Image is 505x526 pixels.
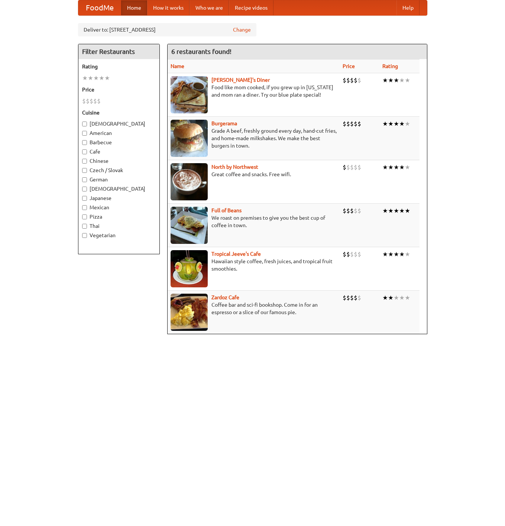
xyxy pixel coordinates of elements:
[346,294,350,302] li: $
[82,159,87,164] input: Chinese
[171,163,208,200] img: north.jpg
[171,258,337,272] p: Hawaiian style coffee, fresh juices, and tropical fruit smoothies.
[343,207,346,215] li: $
[394,120,399,128] li: ★
[343,63,355,69] a: Price
[82,233,87,238] input: Vegetarian
[82,213,156,220] label: Pizza
[171,76,208,113] img: sallys.jpg
[399,76,405,84] li: ★
[211,294,239,300] a: Zardoz Cafe
[121,0,147,15] a: Home
[82,168,87,173] input: Czech / Slovak
[82,222,156,230] label: Thai
[343,120,346,128] li: $
[86,97,90,105] li: $
[405,163,410,171] li: ★
[382,120,388,128] li: ★
[346,120,350,128] li: $
[354,76,357,84] li: $
[90,97,93,105] li: $
[171,48,232,55] ng-pluralize: 6 restaurants found!
[171,207,208,244] img: beans.jpg
[82,187,87,191] input: [DEMOGRAPHIC_DATA]
[82,86,156,93] h5: Price
[394,207,399,215] li: ★
[82,205,87,210] input: Mexican
[88,74,93,82] li: ★
[82,97,86,105] li: $
[357,120,361,128] li: $
[382,76,388,84] li: ★
[211,120,237,126] b: Burgerama
[357,250,361,258] li: $
[388,120,394,128] li: ★
[104,74,110,82] li: ★
[82,177,87,182] input: German
[82,224,87,229] input: Thai
[82,131,87,136] input: American
[171,214,337,229] p: We roast on premises to give you the best cup of coffee in town.
[388,76,394,84] li: ★
[350,76,354,84] li: $
[82,129,156,137] label: American
[82,139,156,146] label: Barbecue
[388,250,394,258] li: ★
[171,120,208,157] img: burgerama.jpg
[343,76,346,84] li: $
[399,207,405,215] li: ★
[82,148,156,155] label: Cafe
[93,97,97,105] li: $
[82,120,156,128] label: [DEMOGRAPHIC_DATA]
[229,0,273,15] a: Recipe videos
[211,77,270,83] a: [PERSON_NAME]'s Diner
[78,44,159,59] h4: Filter Restaurants
[211,164,258,170] a: North by Northwest
[405,250,410,258] li: ★
[396,0,420,15] a: Help
[82,122,87,126] input: [DEMOGRAPHIC_DATA]
[82,74,88,82] li: ★
[171,127,337,149] p: Grade A beef, freshly ground every day, hand-cut fries, and home-made milkshakes. We make the bes...
[350,120,354,128] li: $
[382,63,398,69] a: Rating
[82,176,156,183] label: German
[394,163,399,171] li: ★
[343,250,346,258] li: $
[357,163,361,171] li: $
[147,0,190,15] a: How it works
[357,207,361,215] li: $
[82,149,87,154] input: Cafe
[350,163,354,171] li: $
[82,194,156,202] label: Japanese
[394,294,399,302] li: ★
[354,207,357,215] li: $
[394,76,399,84] li: ★
[171,301,337,316] p: Coffee bar and sci-fi bookshop. Come in for an espresso or a slice of our famous pie.
[93,74,99,82] li: ★
[82,204,156,211] label: Mexican
[382,207,388,215] li: ★
[343,163,346,171] li: $
[171,63,184,69] a: Name
[350,294,354,302] li: $
[388,163,394,171] li: ★
[78,23,256,36] div: Deliver to: [STREET_ADDRESS]
[82,214,87,219] input: Pizza
[405,207,410,215] li: ★
[97,97,101,105] li: $
[399,163,405,171] li: ★
[354,250,357,258] li: $
[346,163,350,171] li: $
[82,167,156,174] label: Czech / Slovak
[171,171,337,178] p: Great coffee and snacks. Free wifi.
[82,63,156,70] h5: Rating
[211,251,261,257] a: Tropical Jeeve's Cafe
[346,207,350,215] li: $
[405,120,410,128] li: ★
[82,232,156,239] label: Vegetarian
[190,0,229,15] a: Who we are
